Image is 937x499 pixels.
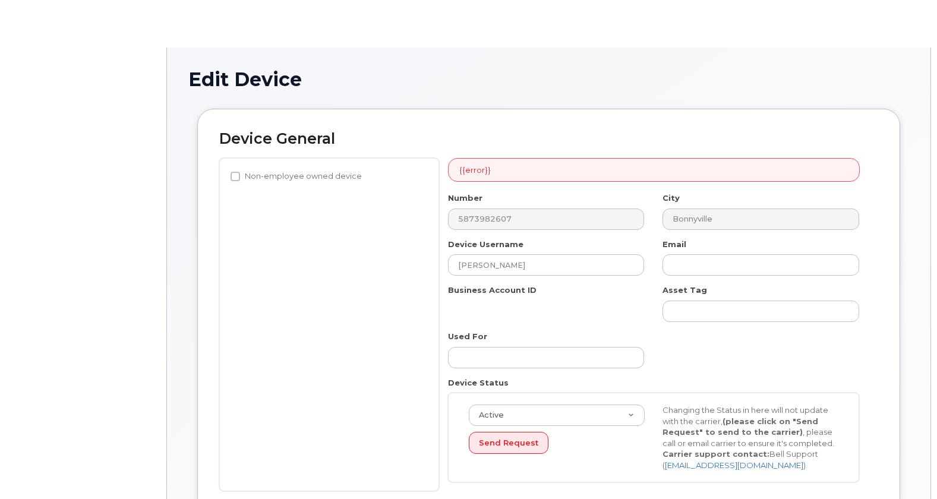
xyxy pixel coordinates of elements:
[448,192,482,204] label: Number
[448,377,509,389] label: Device Status
[665,460,803,470] a: [EMAIL_ADDRESS][DOMAIN_NAME]
[448,285,537,296] label: Business Account ID
[662,449,769,459] strong: Carrier support contact:
[231,172,240,181] input: Non-employee owned device
[448,158,860,182] div: {{error}}
[662,285,707,296] label: Asset Tag
[662,239,686,250] label: Email
[188,69,909,90] h1: Edit Device
[662,192,680,204] label: City
[654,405,847,470] div: Changing the Status in here will not update with the carrier, , please call or email carrier to e...
[469,432,548,454] button: Send Request
[662,416,818,437] strong: (please click on "Send Request" to send to the carrier)
[448,239,523,250] label: Device Username
[219,131,878,147] h2: Device General
[231,169,362,184] label: Non-employee owned device
[448,331,487,342] label: Used For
